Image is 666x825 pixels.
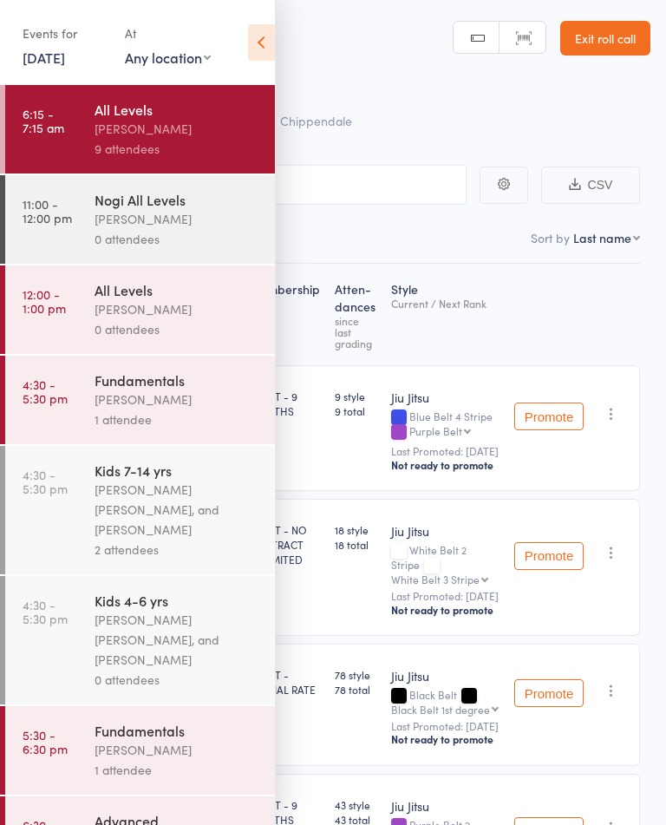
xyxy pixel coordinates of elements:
div: At [125,19,211,48]
div: Not ready to promote [391,603,500,617]
span: 18 total [335,537,377,552]
div: Kids 4-6 yrs [95,591,260,610]
div: 2 attendees [95,540,260,560]
div: 9 attendees [95,139,260,159]
label: Sort by [531,229,570,246]
div: Fundamentals [95,721,260,740]
div: Current / Next Rank [391,298,500,309]
div: White Belt 3 Stripe [391,573,480,585]
div: Not ready to promote [391,458,500,472]
time: 12:00 - 1:00 pm [23,287,66,315]
div: Last name [573,229,631,246]
div: Any location [125,48,211,67]
time: 5:30 - 6:30 pm [23,728,68,756]
div: [PERSON_NAME] [95,390,260,409]
div: [PERSON_NAME] [95,299,260,319]
div: Jiu Jitsu [391,389,500,406]
span: Chippendale [280,112,352,129]
div: Events for [23,19,108,48]
div: [PERSON_NAME] [PERSON_NAME], and [PERSON_NAME] [95,480,260,540]
div: Jiu Jitsu [391,667,500,684]
span: 9 style [335,389,377,403]
small: Last Promoted: [DATE] [391,445,500,457]
div: 0 attendees [95,670,260,690]
span: 78 total [335,682,377,697]
button: Promote [514,542,584,570]
div: All Levels [95,100,260,119]
div: Black Belt [391,689,500,715]
div: Membership [242,272,329,357]
div: White Belt 2 Stripe [391,544,500,585]
a: 4:30 -5:30 pmKids 7-14 yrs[PERSON_NAME] [PERSON_NAME], and [PERSON_NAME]2 attendees [5,446,275,574]
a: 4:30 -5:30 pmKids 4-6 yrs[PERSON_NAME] [PERSON_NAME], and [PERSON_NAME]0 attendees [5,576,275,704]
button: CSV [541,167,640,204]
div: Style [384,272,507,357]
div: Blue Belt 4 Stripe [391,410,500,440]
time: 4:30 - 5:30 pm [23,468,68,495]
div: [PERSON_NAME] [95,740,260,760]
div: 1 attendee [95,760,260,780]
div: [PERSON_NAME] [95,119,260,139]
div: ADULT - NO CONTRACT UNLIMITED [249,522,322,566]
small: Last Promoted: [DATE] [391,590,500,602]
span: 43 style [335,797,377,812]
time: 4:30 - 5:30 pm [23,377,68,405]
a: 5:30 -6:30 pmFundamentals[PERSON_NAME]1 attendee [5,706,275,795]
div: 0 attendees [95,319,260,339]
div: Jiu Jitsu [391,522,500,540]
a: 6:15 -7:15 amAll Levels[PERSON_NAME]9 attendees [5,85,275,174]
div: 1 attendee [95,409,260,429]
div: 0 attendees [95,229,260,249]
div: Kids 7-14 yrs [95,461,260,480]
time: 6:15 - 7:15 am [23,107,64,134]
div: [PERSON_NAME] [95,209,260,229]
div: Purple Belt [409,425,462,436]
span: 9 total [335,403,377,418]
span: 78 style [335,667,377,682]
time: 11:00 - 12:00 pm [23,197,72,225]
small: Last Promoted: [DATE] [391,720,500,732]
div: Black Belt 1st degree [391,704,490,715]
a: [DATE] [23,48,65,67]
button: Promote [514,679,584,707]
div: All Levels [95,280,260,299]
div: ADULT - 9 MONTHS [249,389,322,418]
a: 11:00 -12:00 pmNogi All Levels[PERSON_NAME]0 attendees [5,175,275,264]
time: 4:30 - 5:30 pm [23,598,68,625]
div: Jiu Jitsu [391,797,500,815]
div: Atten­dances [328,272,384,357]
a: Exit roll call [560,21,650,56]
div: since last grading [335,315,377,349]
a: 12:00 -1:00 pmAll Levels[PERSON_NAME]0 attendees [5,265,275,354]
button: Promote [514,403,584,430]
a: 4:30 -5:30 pmFundamentals[PERSON_NAME]1 attendee [5,356,275,444]
div: Not ready to promote [391,732,500,746]
span: 18 style [335,522,377,537]
div: [PERSON_NAME] [PERSON_NAME], and [PERSON_NAME] [95,610,260,670]
div: ADULT - SPECIAL RATE [249,667,322,697]
div: Fundamentals [95,370,260,390]
div: Nogi All Levels [95,190,260,209]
